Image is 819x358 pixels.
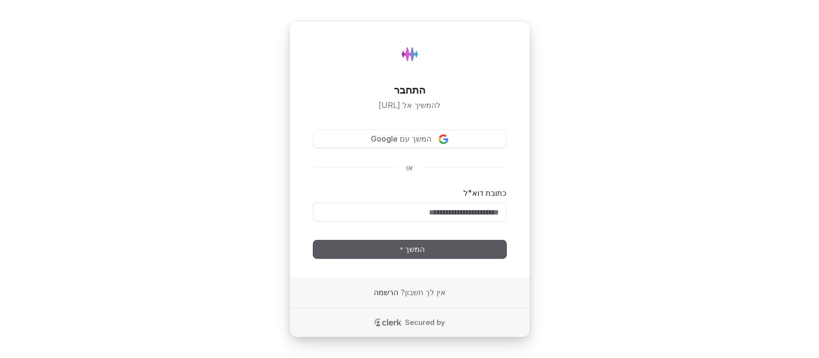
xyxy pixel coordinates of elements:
a: Clerk logo [374,318,403,327]
button: המשך [313,240,506,259]
span: המשך עם Google [371,133,431,144]
p: Secured by [405,318,445,327]
img: Sign in with Google [439,134,448,144]
h1: התחבר [313,83,506,97]
span: המשך [394,244,425,255]
p: להמשיך אל [URL] [313,100,506,111]
p: או [406,162,413,173]
label: כתובת דוא"ל [463,188,506,199]
span: אין לך חשבון? [401,287,446,298]
img: Hydee.ai [395,40,424,69]
button: Sign in with Googleהמשך עם Google [313,130,506,148]
a: הרשמה [374,287,398,298]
